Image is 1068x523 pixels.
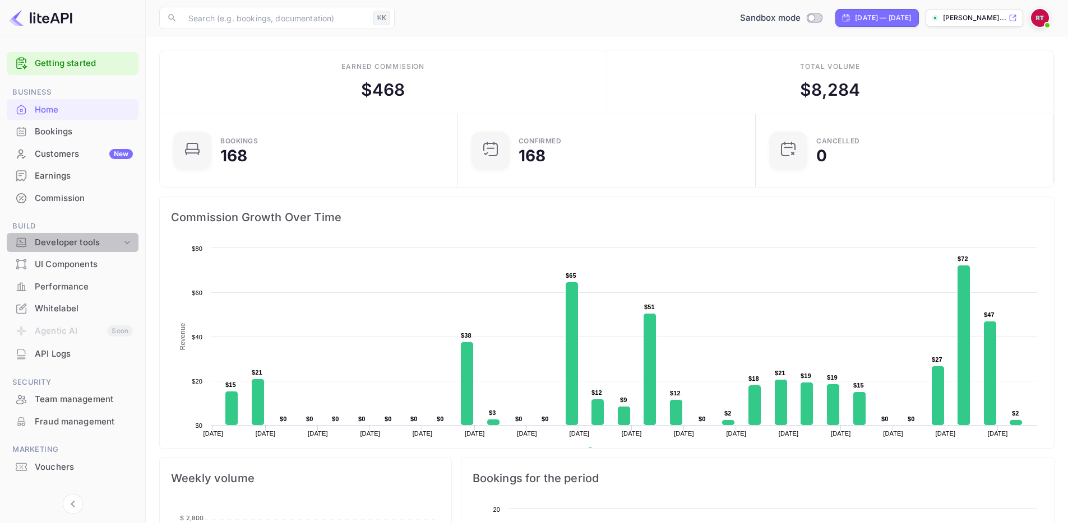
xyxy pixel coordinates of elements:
div: Vouchers [7,456,138,478]
div: Commission [35,192,133,205]
text: $51 [644,303,655,310]
text: $0 [195,422,202,429]
div: Whitelabel [35,302,133,315]
div: Fraud management [35,415,133,428]
div: ⌘K [373,11,390,25]
text: $27 [932,356,942,363]
img: LiteAPI logo [9,9,72,27]
img: Reinard Ferdinand Tanex [1031,9,1049,27]
text: $2 [724,410,732,417]
text: $65 [566,272,576,279]
div: Developer tools [7,233,138,253]
a: Earnings [7,165,138,186]
div: API Logs [35,348,133,361]
tspan: $ 2,800 [180,514,204,522]
a: API Logs [7,343,138,364]
text: [DATE] [622,430,642,437]
text: $0 [410,415,418,422]
text: $18 [748,375,759,382]
span: Bookings for the period [473,469,1043,487]
text: $0 [881,415,889,422]
text: [DATE] [674,430,694,437]
div: Whitelabel [7,298,138,320]
text: $9 [620,396,627,403]
text: [DATE] [883,430,903,437]
text: [DATE] [726,430,746,437]
text: Revenue [598,447,626,455]
text: $72 [958,255,968,262]
div: Developer tools [35,236,122,249]
div: 168 [220,148,247,164]
div: Vouchers [35,461,133,474]
div: Home [7,99,138,121]
text: $20 [192,378,202,385]
span: Weekly volume [171,469,440,487]
div: CANCELLED [816,138,860,144]
div: Earnings [7,165,138,187]
div: Customers [35,148,133,161]
div: Fraud management [7,411,138,433]
a: Performance [7,276,138,297]
text: $0 [515,415,523,422]
span: Marketing [7,443,138,456]
text: $12 [670,390,681,396]
text: $2 [1012,410,1019,417]
text: $19 [801,372,811,379]
div: Click to change the date range period [835,9,918,27]
text: [DATE] [831,430,851,437]
input: Search (e.g. bookings, documentation) [182,7,369,29]
div: 0 [816,148,827,164]
a: UI Components [7,254,138,274]
text: $0 [542,415,549,422]
text: $0 [437,415,444,422]
span: Sandbox mode [740,12,801,25]
a: Getting started [35,57,133,70]
div: Bookings [7,121,138,143]
div: [DATE] — [DATE] [855,13,911,23]
p: [PERSON_NAME]... [943,13,1006,23]
div: 168 [519,148,545,164]
div: $ 468 [361,77,405,102]
text: $15 [853,382,864,389]
text: $21 [252,369,262,376]
div: UI Components [35,258,133,271]
div: Confirmed [519,138,562,144]
text: [DATE] [413,430,433,437]
a: Team management [7,389,138,409]
div: Commission [7,188,138,209]
text: $0 [332,415,339,422]
div: CustomersNew [7,143,138,165]
div: Team management [35,393,133,406]
text: $19 [827,374,838,381]
text: [DATE] [204,430,224,437]
div: New [109,149,133,159]
a: Whitelabel [7,298,138,319]
div: Performance [7,276,138,298]
a: CustomersNew [7,143,138,164]
a: Fraud management [7,411,138,432]
text: $12 [591,389,602,396]
a: Bookings [7,121,138,142]
text: [DATE] [988,430,1008,437]
text: $0 [385,415,392,422]
div: Earned commission [341,62,424,72]
div: Switch to Production mode [736,12,827,25]
text: $15 [225,381,236,388]
a: Vouchers [7,456,138,477]
text: [DATE] [256,430,276,437]
text: [DATE] [465,430,485,437]
text: [DATE] [308,430,328,437]
a: Home [7,99,138,120]
a: Commission [7,188,138,208]
text: $40 [192,334,202,340]
div: Home [35,104,133,116]
span: Build [7,220,138,232]
text: [DATE] [360,430,380,437]
text: Revenue [179,323,187,350]
text: $38 [461,332,471,339]
button: Collapse navigation [63,494,83,514]
div: Bookings [220,138,258,144]
span: Business [7,86,138,99]
text: 20 [493,506,500,513]
div: Earnings [35,170,133,183]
